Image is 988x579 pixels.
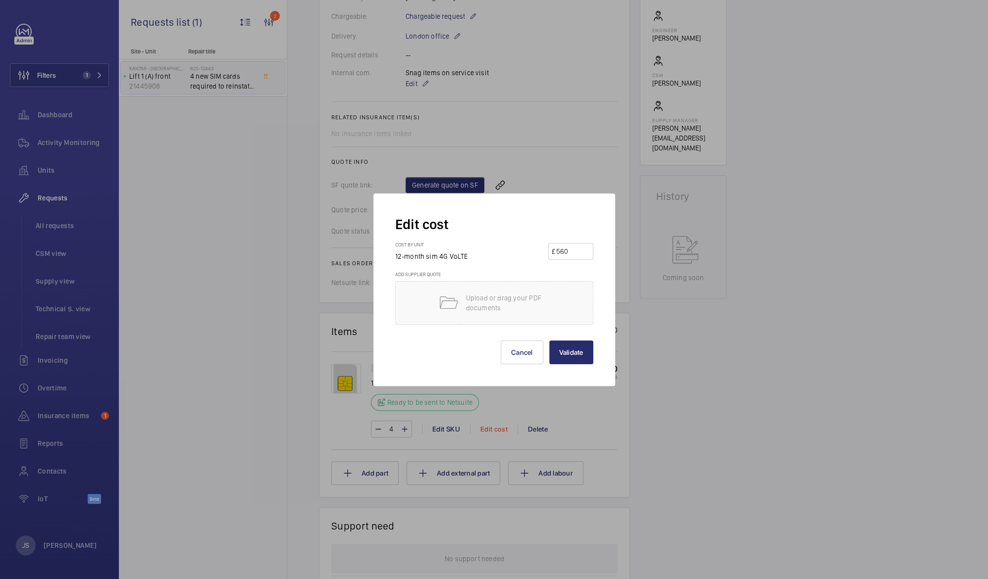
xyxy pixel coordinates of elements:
[552,246,555,256] div: £
[395,271,593,281] h3: Add supplier quote
[555,243,590,259] input: --
[395,252,468,260] span: 12-month sim 4G VoLTE
[549,340,593,364] button: Validate
[395,241,478,251] h3: Cost by unit
[395,215,593,234] h2: Edit cost
[501,340,543,364] button: Cancel
[466,293,550,313] p: Upload or drag your PDF documents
